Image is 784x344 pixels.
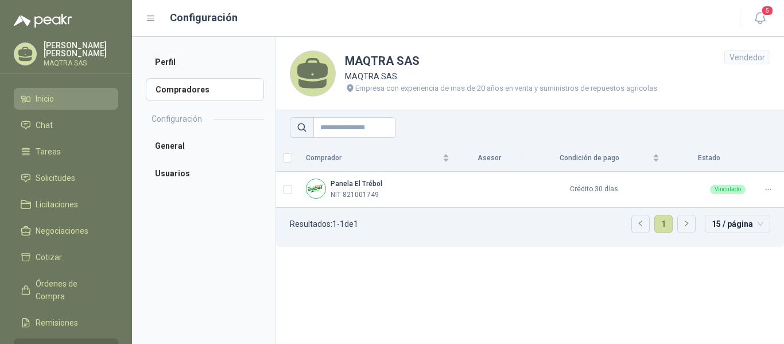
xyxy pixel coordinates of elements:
[14,246,118,268] a: Cotizar
[170,10,238,26] h1: Configuración
[36,198,78,211] span: Licitaciones
[36,92,54,105] span: Inicio
[14,312,118,334] a: Remisiones
[637,220,644,227] span: left
[705,215,770,233] div: tamaño de página
[631,215,650,233] li: Página anterior
[36,119,53,132] span: Chat
[44,60,118,67] p: MAQTRA SAS
[36,316,78,329] span: Remisiones
[355,83,659,94] p: Empresa con experiencia de mas de 20 años en venta y suministros de repuestos agricolas.
[724,51,770,64] div: Vendedor
[14,14,72,28] img: Logo peakr
[14,194,118,215] a: Licitaciones
[14,220,118,242] a: Negociaciones
[36,145,61,158] span: Tareas
[36,172,75,184] span: Solicitudes
[146,51,264,74] a: Perfil
[456,145,522,172] th: Asesor
[36,277,107,303] span: Órdenes de Compra
[678,215,695,233] button: right
[146,78,264,101] a: Compradores
[14,273,118,307] a: Órdenes de Compra
[306,179,325,198] img: Company Logo
[683,220,690,227] span: right
[522,172,666,208] td: Crédito 30 días
[712,215,763,233] span: 15 / página
[306,153,440,164] span: Comprador
[14,114,118,136] a: Chat
[331,180,382,188] b: Panela El Trébol
[299,145,456,172] th: Comprador
[146,134,264,157] a: General
[331,190,379,200] p: NIT 821001749
[655,215,672,233] a: 1
[632,215,649,233] button: left
[710,185,746,194] div: Vinculado
[36,251,62,264] span: Cotizar
[529,153,650,164] span: Condición de pago
[36,225,88,237] span: Negociaciones
[761,5,774,16] span: 5
[290,220,358,228] p: Resultados: 1 - 1 de 1
[677,215,696,233] li: Página siguiente
[522,145,666,172] th: Condición de pago
[654,215,673,233] li: 1
[44,41,118,57] p: [PERSON_NAME] [PERSON_NAME]
[345,52,659,70] h1: MAQTRA SAS
[14,141,118,163] a: Tareas
[152,113,202,125] h2: Configuración
[14,88,118,110] a: Inicio
[146,162,264,185] a: Usuarios
[345,70,659,83] p: MAQTRA SAS
[666,145,752,172] th: Estado
[750,8,770,29] button: 5
[14,167,118,189] a: Solicitudes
